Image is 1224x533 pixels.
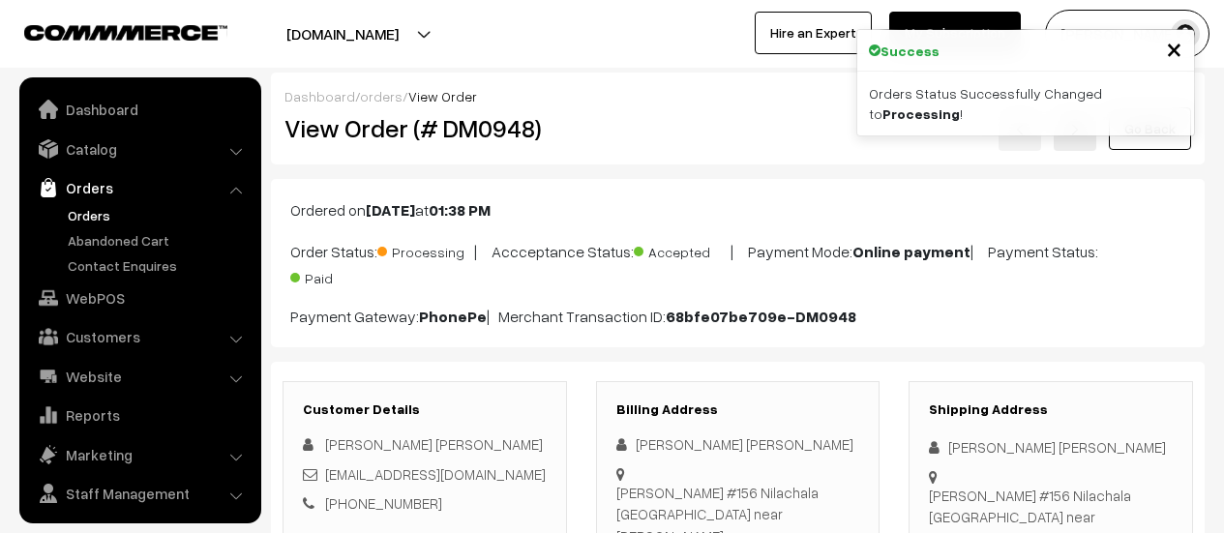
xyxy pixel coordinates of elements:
[325,465,546,483] a: [EMAIL_ADDRESS][DOMAIN_NAME]
[377,237,474,262] span: Processing
[24,281,254,315] a: WebPOS
[881,41,940,61] strong: Success
[360,88,403,104] a: orders
[408,88,477,104] span: View Order
[1166,30,1182,66] span: ×
[290,237,1185,289] p: Order Status: | Accceptance Status: | Payment Mode: | Payment Status:
[929,401,1173,418] h3: Shipping Address
[755,12,872,54] a: Hire an Expert
[24,92,254,127] a: Dashboard
[219,10,466,58] button: [DOMAIN_NAME]
[24,25,227,40] img: COMMMERCE
[63,255,254,276] a: Contact Enquires
[325,494,442,512] a: [PHONE_NUMBER]
[857,72,1194,135] div: Orders Status Successfully Changed to !
[24,319,254,354] a: Customers
[616,433,860,456] div: [PERSON_NAME] [PERSON_NAME]
[325,435,543,453] span: [PERSON_NAME] [PERSON_NAME]
[63,230,254,251] a: Abandoned Cart
[63,205,254,225] a: Orders
[882,105,960,122] strong: Processing
[24,437,254,472] a: Marketing
[666,307,856,326] b: 68bfe07be709e-DM0948
[290,198,1185,222] p: Ordered on at
[24,170,254,205] a: Orders
[284,88,355,104] a: Dashboard
[634,237,731,262] span: Accepted
[852,242,970,261] b: Online payment
[366,200,415,220] b: [DATE]
[290,263,387,288] span: Paid
[303,401,547,418] h3: Customer Details
[290,305,1185,328] p: Payment Gateway: | Merchant Transaction ID:
[419,307,487,326] b: PhonePe
[889,12,1021,54] a: My Subscription
[24,398,254,432] a: Reports
[1171,19,1200,48] img: user
[1166,34,1182,63] button: Close
[1045,10,1209,58] button: [PERSON_NAME]
[429,200,491,220] b: 01:38 PM
[24,19,194,43] a: COMMMERCE
[24,476,254,511] a: Staff Management
[284,86,1191,106] div: / /
[929,436,1173,459] div: [PERSON_NAME] [PERSON_NAME]
[24,359,254,394] a: Website
[24,132,254,166] a: Catalog
[616,401,860,418] h3: Billing Address
[284,113,567,143] h2: View Order (# DM0948)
